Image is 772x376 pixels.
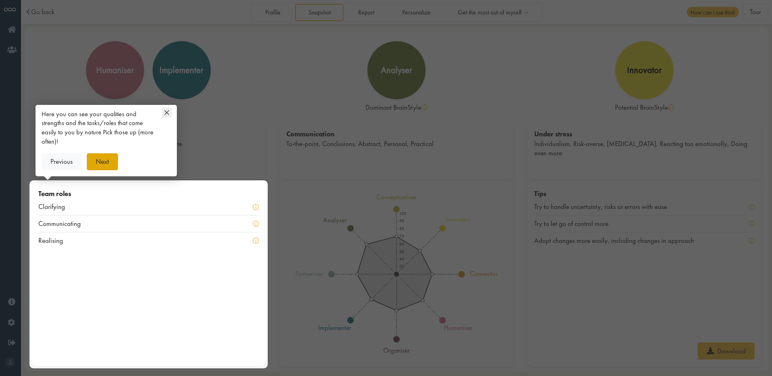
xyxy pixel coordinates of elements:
img: info-yellow.svg [253,204,259,210]
div: Clarifying [38,202,76,212]
button: Previous [42,153,82,170]
img: info-yellow.svg [253,221,259,227]
img: info-yellow.svg [253,238,259,244]
div: Here you can see your qualities and strengths and the tasks/roles that come easily to you by natu... [42,110,157,146]
div: Team roles [38,189,259,199]
div: Communicating [38,219,91,229]
button: Next [87,153,118,170]
div: Realising [38,236,73,246]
